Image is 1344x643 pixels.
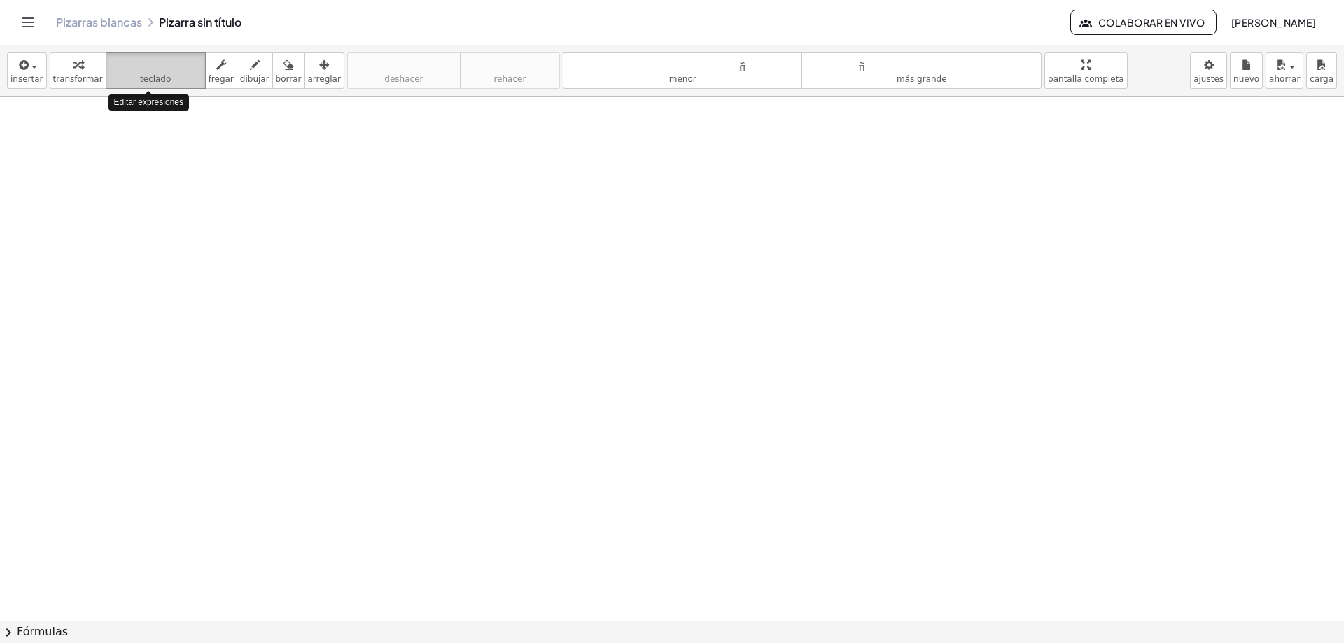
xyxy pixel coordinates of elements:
[1231,16,1316,29] font: [PERSON_NAME]
[493,74,526,84] font: rehacer
[384,74,423,84] font: deshacer
[17,11,39,34] button: Cambiar navegación
[10,74,43,84] font: insertar
[566,58,799,71] font: tamaño_del_formato
[801,52,1042,89] button: tamaño_del_formatomás grande
[56,15,142,29] a: Pizarras blancas
[237,52,273,89] button: dibujar
[1070,10,1217,35] button: Colaborar en vivo
[463,58,556,71] font: rehacer
[1044,52,1128,89] button: pantalla completa
[17,625,68,638] font: Fórmulas
[1269,74,1300,84] font: ahorrar
[205,52,237,89] button: fregar
[1048,74,1124,84] font: pantalla completa
[1306,52,1337,89] button: carga
[347,52,461,89] button: deshacerdeshacer
[669,74,696,84] font: menor
[460,52,560,89] button: rehacerrehacer
[276,74,302,84] font: borrar
[50,52,106,89] button: transformar
[240,74,269,84] font: dibujar
[1190,52,1227,89] button: ajustes
[209,74,234,84] font: fregar
[1098,16,1205,29] font: Colaborar en vivo
[272,52,305,89] button: borrar
[114,97,183,107] font: Editar expresiones
[7,52,47,89] button: insertar
[563,52,803,89] button: tamaño_del_formatomenor
[1266,52,1303,89] button: ahorrar
[304,52,344,89] button: arreglar
[1193,74,1224,84] font: ajustes
[140,74,171,84] font: teclado
[1310,74,1333,84] font: carga
[106,52,206,89] button: tecladoteclado
[1219,10,1327,35] button: [PERSON_NAME]
[805,58,1038,71] font: tamaño_del_formato
[53,74,103,84] font: transformar
[897,74,947,84] font: más grande
[1230,52,1263,89] button: nuevo
[1233,74,1259,84] font: nuevo
[308,74,341,84] font: arreglar
[351,58,457,71] font: deshacer
[109,58,202,71] font: teclado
